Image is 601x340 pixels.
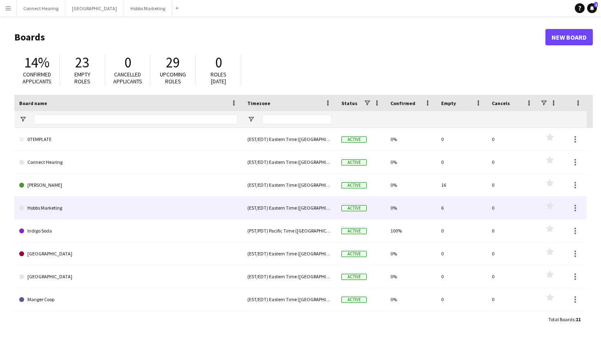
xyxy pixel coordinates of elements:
div: 0 [487,174,538,196]
span: Empty [441,100,456,106]
input: Board name Filter Input [34,114,238,124]
div: 0% [386,242,436,265]
div: 0 [436,265,487,288]
span: Active [341,228,367,234]
span: Cancelled applicants [113,71,142,85]
div: 0% [386,288,436,311]
a: Manger Coop [19,288,238,311]
a: New Board [545,29,593,45]
span: Total Boards [548,316,574,322]
button: Open Filter Menu [247,116,255,123]
div: 0 [487,242,538,265]
div: 0 [436,128,487,150]
span: Active [341,251,367,257]
div: 0% [386,174,436,196]
button: Connect Hearing [17,0,65,16]
button: Hobbs Marketing [124,0,172,16]
div: (EST/EDT) Eastern Time ([GEOGRAPHIC_DATA] & [GEOGRAPHIC_DATA]) [242,197,336,219]
div: 0% [386,151,436,173]
div: 6 [436,197,487,219]
div: (EST/EDT) Eastern Time ([GEOGRAPHIC_DATA] & [GEOGRAPHIC_DATA]) [242,128,336,150]
span: Active [341,205,367,211]
div: 0% [386,197,436,219]
span: Active [341,297,367,303]
span: Status [341,100,357,106]
div: 0 [487,265,538,288]
span: 29 [166,54,180,72]
div: 0 [487,197,538,219]
a: Molson [19,311,238,334]
button: Open Filter Menu [19,116,27,123]
h1: Boards [14,31,545,43]
a: Connect Hearing [19,151,238,174]
span: Active [341,182,367,188]
div: (EST/EDT) Eastern Time ([GEOGRAPHIC_DATA] & [GEOGRAPHIC_DATA]) [242,265,336,288]
div: 0 [436,242,487,265]
div: (EST/EDT) Eastern Time ([GEOGRAPHIC_DATA] & [GEOGRAPHIC_DATA]) [242,174,336,196]
span: Board name [19,100,47,106]
span: 11 [576,316,581,322]
button: [GEOGRAPHIC_DATA] [65,0,124,16]
span: Timezone [247,100,270,106]
div: 0 [487,311,538,333]
div: 0% [386,311,436,333]
span: Active [341,159,367,166]
span: Active [341,274,367,280]
span: Active [341,136,367,143]
div: (EST/EDT) Eastern Time ([GEOGRAPHIC_DATA] & [GEOGRAPHIC_DATA]) [242,288,336,311]
span: Upcoming roles [160,71,186,85]
div: (EST/EDT) Eastern Time ([GEOGRAPHIC_DATA] & [GEOGRAPHIC_DATA]) [242,311,336,333]
div: 0 [436,151,487,173]
a: Hobbs Marketing [19,197,238,219]
div: 0 [436,288,487,311]
span: 0 [124,54,131,72]
div: 0 [487,288,538,311]
span: Confirmed applicants [22,71,52,85]
div: 0% [386,265,436,288]
div: 0% [386,128,436,150]
div: 0 [436,219,487,242]
div: (EST/EDT) Eastern Time ([GEOGRAPHIC_DATA] & [GEOGRAPHIC_DATA]) [242,151,336,173]
span: Empty roles [74,71,90,85]
span: 0 [215,54,222,72]
span: Cancels [492,100,510,106]
div: 0 [436,311,487,333]
div: 0 [487,151,538,173]
a: [GEOGRAPHIC_DATA] [19,265,238,288]
a: 0TEMPLATE [19,128,238,151]
div: 0 [487,219,538,242]
input: Timezone Filter Input [262,114,332,124]
div: 16 [436,174,487,196]
span: Confirmed [390,100,415,106]
a: Indigo Soda [19,219,238,242]
a: [PERSON_NAME] [19,174,238,197]
span: Roles [DATE] [211,71,226,85]
a: [GEOGRAPHIC_DATA] [19,242,238,265]
div: 100% [386,219,436,242]
div: (EST/EDT) Eastern Time ([GEOGRAPHIC_DATA] & [GEOGRAPHIC_DATA]) [242,242,336,265]
span: 23 [75,54,89,72]
div: (PST/PDT) Pacific Time ([GEOGRAPHIC_DATA] & [GEOGRAPHIC_DATA]) [242,219,336,242]
div: : [548,311,581,327]
span: 2 [594,2,598,7]
div: 0 [487,128,538,150]
span: 14% [24,54,49,72]
a: 2 [587,3,597,13]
